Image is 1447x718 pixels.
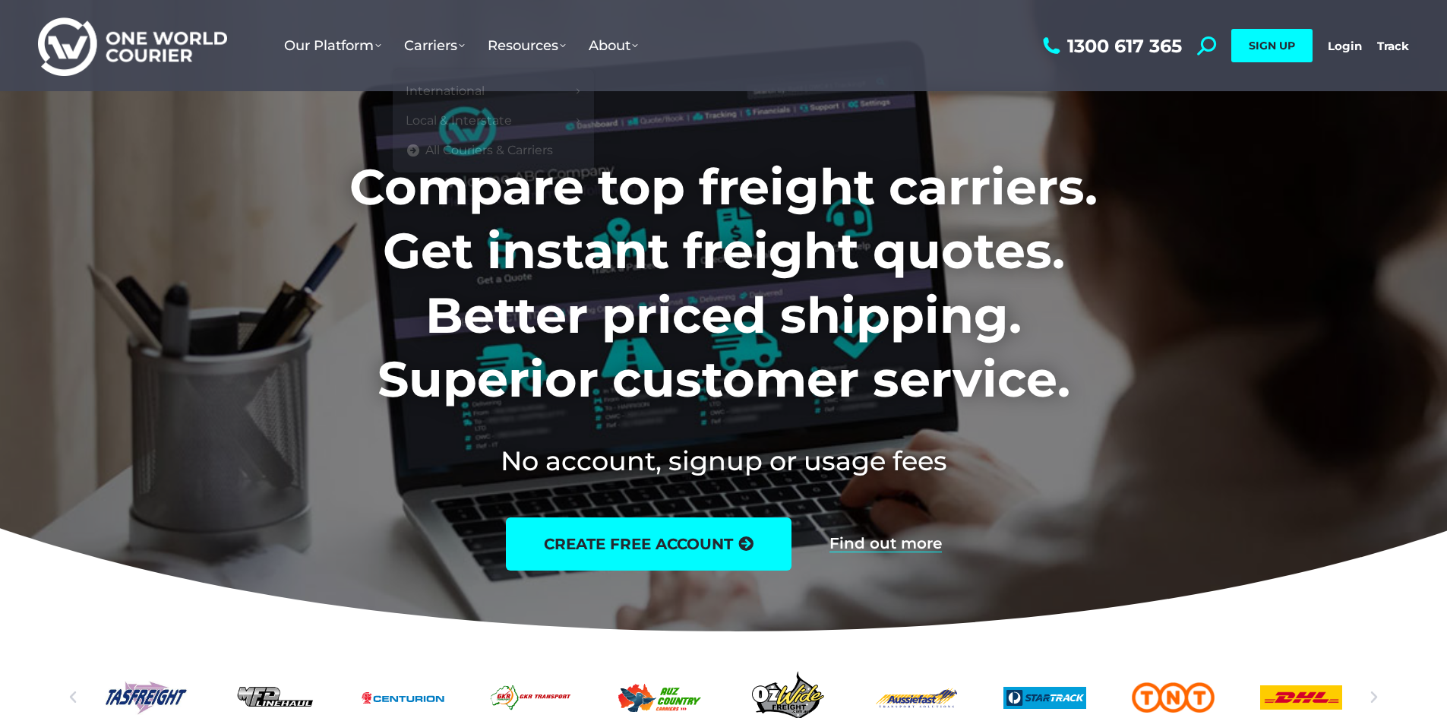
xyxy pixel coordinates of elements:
[284,37,381,54] span: Our Platform
[506,517,791,571] a: create free account
[1377,39,1409,53] a: Track
[488,37,566,54] span: Resources
[249,155,1198,412] h1: Compare top freight carriers. Get instant freight quotes. Better priced shipping. Superior custom...
[1249,39,1295,52] span: SIGN UP
[425,143,553,159] span: All Couriers & Carriers
[476,22,577,69] a: Resources
[589,37,638,54] span: About
[273,22,393,69] a: Our Platform
[400,136,586,166] a: All Couriers & Carriers
[400,106,586,136] a: Local & Interstate
[577,22,649,69] a: About
[1039,36,1182,55] a: 1300 617 365
[404,37,465,54] span: Carriers
[1328,39,1362,53] a: Login
[406,84,485,100] span: International
[249,442,1198,479] h2: No account, signup or usage fees
[400,77,586,106] a: International
[393,22,476,69] a: Carriers
[38,15,227,77] img: One World Courier
[829,536,942,552] a: Find out more
[406,113,512,129] span: Local & Interstate
[1231,29,1313,62] a: SIGN UP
